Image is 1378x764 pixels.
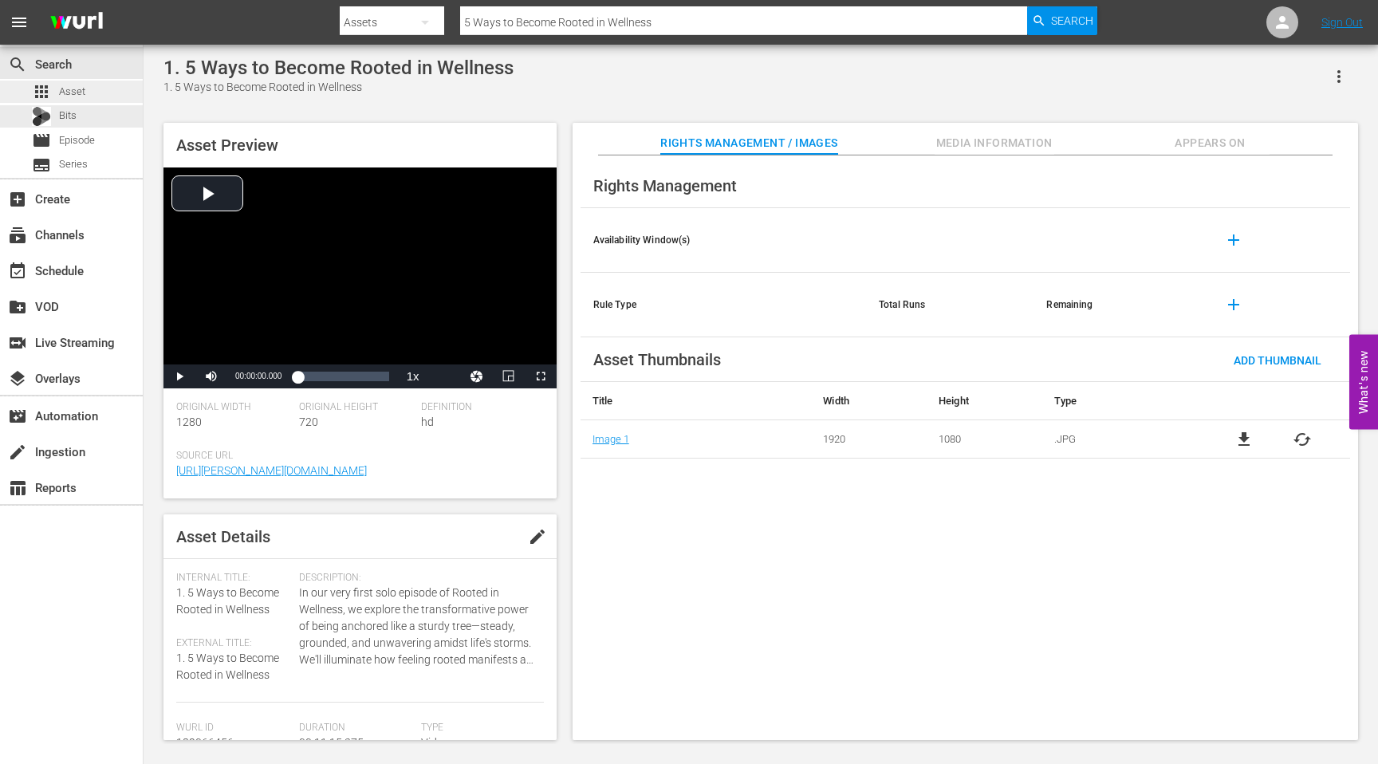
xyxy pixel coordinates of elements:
[421,415,434,428] span: hd
[176,586,279,616] span: 1. 5 Ways to Become Rooted in Wellness
[528,527,547,546] span: edit
[299,401,414,414] span: Original Height
[8,297,27,317] span: VOD
[299,722,414,734] span: Duration
[8,333,27,352] span: Live Streaming
[235,372,282,380] span: 00:00:00.000
[1224,230,1243,250] span: add
[593,176,737,195] span: Rights Management
[163,57,514,79] div: 1. 5 Ways to Become Rooted in Wellness
[1027,6,1097,35] button: Search
[581,382,812,420] th: Title
[176,722,291,734] span: Wurl Id
[581,208,866,273] th: Availability Window(s)
[1042,382,1196,420] th: Type
[8,369,27,388] span: Overlays
[8,226,27,245] span: Channels
[32,107,51,126] div: Bits
[59,156,88,172] span: Series
[461,364,493,388] button: Jump To Time
[421,722,536,734] span: Type
[59,108,77,124] span: Bits
[59,132,95,148] span: Episode
[1349,335,1378,430] button: Open Feedback Widget
[421,736,449,749] span: Video
[176,464,367,477] a: [URL][PERSON_NAME][DOMAIN_NAME]
[176,527,270,546] span: Asset Details
[176,736,234,749] span: 189066456
[421,401,536,414] span: Definition
[811,420,927,459] td: 1920
[32,131,51,150] span: Episode
[32,82,51,101] span: Asset
[8,443,27,462] span: Ingestion
[176,415,202,428] span: 1280
[163,364,195,388] button: Play
[927,382,1042,420] th: Height
[660,133,837,153] span: Rights Management / Images
[163,79,514,96] div: 1. 5 Ways to Become Rooted in Wellness
[518,518,557,556] button: edit
[297,372,388,381] div: Progress Bar
[299,736,364,749] span: 00:11:15.375
[32,156,51,175] span: Series
[176,450,536,463] span: Source Url
[163,167,557,388] div: Video Player
[1321,16,1363,29] a: Sign Out
[8,55,27,74] span: Search
[593,350,721,369] span: Asset Thumbnails
[1293,430,1312,449] button: cached
[176,637,291,650] span: External Title:
[525,364,557,388] button: Fullscreen
[866,273,1033,337] th: Total Runs
[299,572,536,585] span: Description:
[176,136,278,155] span: Asset Preview
[176,652,279,681] span: 1. 5 Ways to Become Rooted in Wellness
[38,4,115,41] img: ans4CAIJ8jUAAAAAAAAAAAAAAAAAAAAAAAAgQb4GAAAAAAAAAAAAAAAAAAAAAAAAJMjXAAAAAAAAAAAAAAAAAAAAAAAAgAT5G...
[1042,420,1196,459] td: .JPG
[1150,133,1270,153] span: Appears On
[935,133,1054,153] span: Media Information
[8,407,27,426] span: Automation
[493,364,525,388] button: Picture-in-Picture
[8,262,27,281] span: Schedule
[195,364,227,388] button: Mute
[8,478,27,498] span: Reports
[299,415,318,428] span: 720
[1215,221,1253,259] button: add
[8,190,27,209] span: Create
[1234,430,1254,449] a: file_download
[299,585,536,668] span: In our very first solo episode of Rooted in Wellness, we explore the transformative power of bein...
[1224,295,1243,314] span: add
[1051,6,1093,35] span: Search
[176,572,291,585] span: Internal Title:
[10,13,29,32] span: menu
[59,84,85,100] span: Asset
[581,273,866,337] th: Rule Type
[1033,273,1201,337] th: Remaining
[397,364,429,388] button: Playback Rate
[1221,354,1334,367] span: Add Thumbnail
[176,401,291,414] span: Original Width
[1215,286,1253,324] button: add
[927,420,1042,459] td: 1080
[811,382,927,420] th: Width
[1221,345,1334,374] button: Add Thumbnail
[593,433,629,445] a: Image 1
